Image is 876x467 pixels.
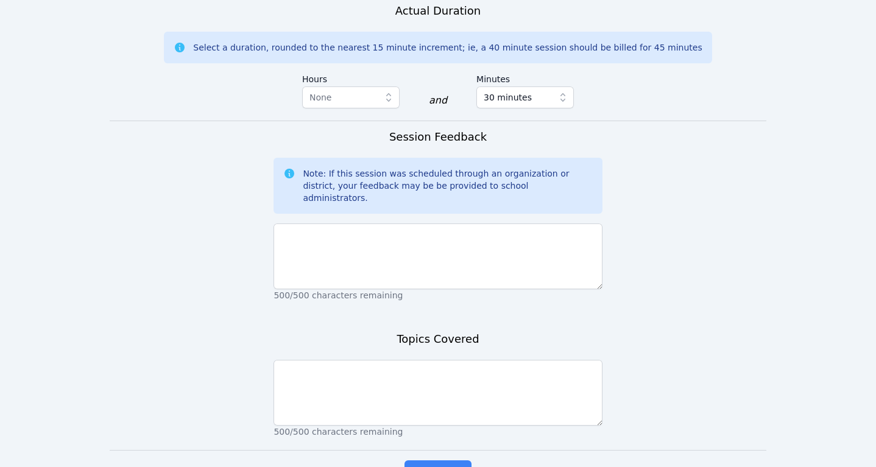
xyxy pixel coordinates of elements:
p: 500/500 characters remaining [274,426,602,438]
button: None [302,86,400,108]
div: Select a duration, rounded to the nearest 15 minute increment; ie, a 40 minute session should be ... [193,41,702,54]
label: Minutes [476,68,574,86]
div: Note: If this session was scheduled through an organization or district, your feedback may be be ... [303,167,592,204]
label: Hours [302,68,400,86]
span: 30 minutes [484,90,532,105]
h3: Actual Duration [395,2,481,19]
p: 500/500 characters remaining [274,289,602,301]
span: None [309,93,332,102]
button: 30 minutes [476,86,574,108]
h3: Session Feedback [389,128,487,146]
h3: Topics Covered [397,331,479,348]
div: and [429,93,447,108]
